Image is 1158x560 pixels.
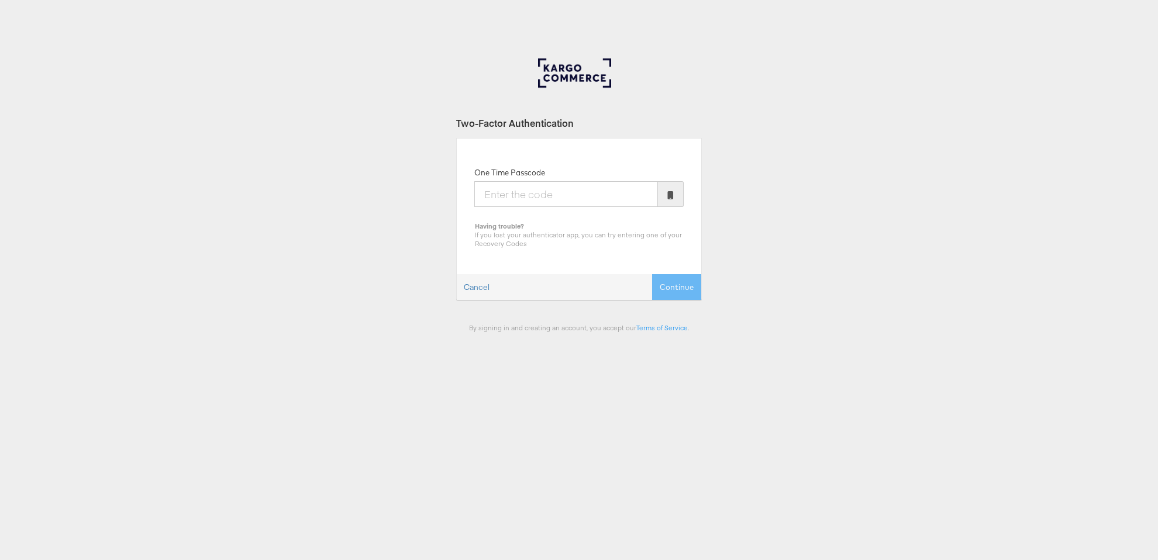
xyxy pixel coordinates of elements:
[475,230,682,248] span: If you lost your authenticator app, you can try entering one of your Recovery Codes
[456,116,702,130] div: Two-Factor Authentication
[474,181,658,207] input: Enter the code
[636,323,688,332] a: Terms of Service
[474,167,545,178] label: One Time Passcode
[457,275,497,300] a: Cancel
[456,323,702,332] div: By signing in and creating an account, you accept our .
[475,222,524,230] b: Having trouble?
